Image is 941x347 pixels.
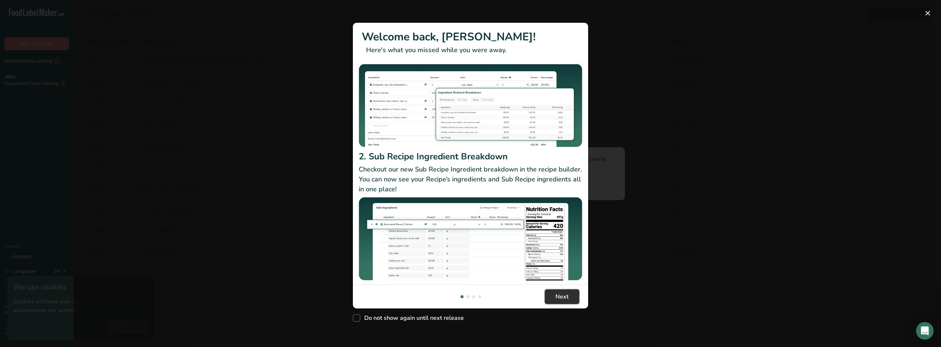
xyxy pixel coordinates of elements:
img: Sub Recipe Ingredient Breakdown [359,197,582,281]
div: Open Intercom Messenger [916,322,934,340]
h2: 2. Sub Recipe Ingredient Breakdown [359,150,582,163]
h1: Welcome back, [PERSON_NAME]! [362,29,579,45]
span: Do not show again until next release [360,314,464,322]
p: Here's what you missed while you were away. [362,45,579,55]
img: Duplicate Ingredients [359,64,582,147]
span: Next [555,292,569,301]
button: Next [545,289,579,304]
p: Checkout our new Sub Recipe Ingredient breakdown in the recipe builder. You can now see your Reci... [359,165,582,194]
